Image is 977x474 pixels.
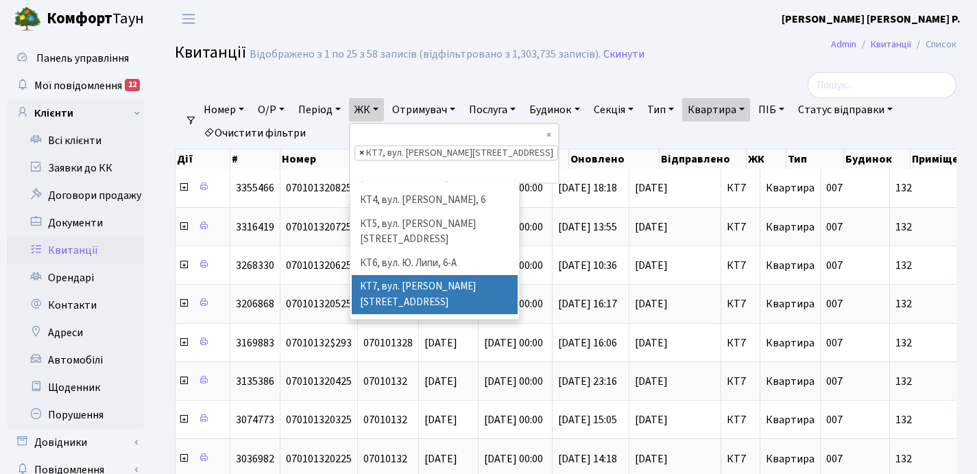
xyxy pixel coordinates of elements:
[727,337,754,348] span: КТ7
[826,412,843,427] span: 007
[766,258,815,273] span: Квартира
[236,258,274,273] span: 3268330
[727,298,754,309] span: КТ7
[125,79,140,91] div: 12
[286,258,352,273] span: 070101320625
[250,48,601,61] div: Відображено з 1 по 25 з 58 записів (відфільтровано з 1,303,735 записів).
[198,98,250,121] a: Номер
[895,376,973,387] span: 132
[354,145,558,161] li: КТ7, вул. Березнева, 12
[895,453,973,464] span: 132
[635,414,715,425] span: [DATE]
[766,180,815,195] span: Квартира
[635,260,715,271] span: [DATE]
[786,150,844,169] th: Тип
[793,98,898,121] a: Статус відправки
[558,220,617,235] span: [DATE] 13:55
[727,414,754,425] span: КТ7
[766,296,815,311] span: Квартира
[7,401,144,429] a: Порушення
[642,98,679,121] a: Тип
[753,98,790,121] a: ПІБ
[826,180,843,195] span: 007
[236,412,274,427] span: 3074773
[727,260,754,271] span: КТ7
[782,11,961,27] a: [PERSON_NAME] [PERSON_NAME] Р.
[558,335,617,351] span: [DATE] 16:06
[286,220,352,235] span: 070101320725
[236,296,274,311] span: 3206868
[252,98,290,121] a: О/Р
[7,154,144,182] a: Заявки до КК
[569,150,660,169] th: Оновлено
[844,150,910,169] th: Будинок
[727,182,754,193] span: КТ7
[766,374,815,389] span: Квартира
[47,8,112,29] b: Комфорт
[660,150,747,169] th: Відправлено
[7,127,144,154] a: Всі клієнти
[747,150,786,169] th: ЖК
[175,40,246,64] span: Квитанції
[558,451,617,466] span: [DATE] 14:18
[7,374,144,401] a: Щоденник
[363,335,413,351] span: 070101328
[36,51,129,66] span: Панель управління
[236,374,274,389] span: 3135386
[198,121,311,145] a: Очистити фільтри
[911,37,956,52] li: Список
[236,451,274,466] span: 3036982
[387,98,461,121] a: Отримувач
[635,182,715,193] span: [DATE]
[895,222,973,233] span: 132
[546,128,551,142] span: Видалити всі елементи
[810,30,977,59] nav: breadcrumb
[359,146,364,160] span: ×
[7,72,144,99] a: Мої повідомлення12
[484,374,543,389] span: [DATE] 00:00
[352,189,518,213] li: КТ4, вул. [PERSON_NAME], 6
[7,429,144,456] a: Довідники
[831,37,856,51] a: Admin
[286,412,352,427] span: 070101320325
[558,412,617,427] span: [DATE] 15:05
[286,451,352,466] span: 070101320225
[484,451,543,466] span: [DATE] 00:00
[635,222,715,233] span: [DATE]
[286,374,352,389] span: 070101320425
[826,374,843,389] span: 007
[363,412,407,427] span: 07010132
[727,453,754,464] span: КТ7
[871,37,911,51] a: Квитанції
[286,296,352,311] span: 070101320525
[484,412,543,427] span: [DATE] 00:00
[463,98,521,121] a: Послуга
[7,182,144,209] a: Договори продажу
[635,453,715,464] span: [DATE]
[34,78,122,93] span: Мої повідомлення
[782,12,961,27] b: [PERSON_NAME] [PERSON_NAME] Р.
[424,335,457,351] span: [DATE]
[826,296,843,311] span: 007
[280,150,357,169] th: Номер
[682,98,750,121] a: Квартира
[7,45,144,72] a: Панель управління
[766,220,815,235] span: Квартира
[7,319,144,346] a: Адреси
[7,346,144,374] a: Автомобілі
[363,374,407,389] span: 07010132
[635,337,715,348] span: [DATE]
[7,292,144,319] a: Контакти
[14,5,41,33] img: logo.png
[7,209,144,237] a: Документи
[727,222,754,233] span: КТ7
[7,264,144,292] a: Орендарі
[826,220,843,235] span: 007
[635,376,715,387] span: [DATE]
[635,298,715,309] span: [DATE]
[363,451,407,466] span: 07010132
[766,451,815,466] span: Квартира
[424,451,457,466] span: [DATE]
[588,98,639,121] a: Секція
[236,180,274,195] span: 3355466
